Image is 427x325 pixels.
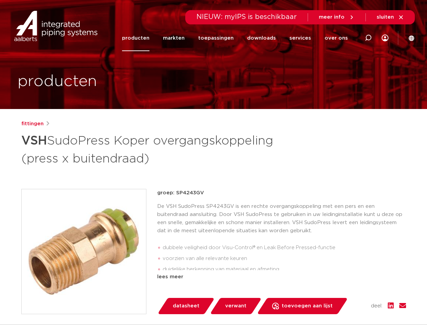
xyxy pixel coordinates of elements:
li: voorzien van alle relevante keuren [163,253,406,264]
p: groep: SP4243GV [157,189,406,197]
nav: Menu [122,25,348,51]
li: dubbele veiligheid door Visu-Control® en Leak Before Pressed-functie [163,242,406,253]
a: over ons [325,25,348,51]
a: services [289,25,311,51]
li: duidelijke herkenning van materiaal en afmeting [163,264,406,275]
a: sluiten [377,14,404,20]
span: sluiten [377,15,394,20]
a: datasheet [157,298,215,314]
span: deel: [371,302,382,310]
img: Product Image for VSH SudoPress Koper overgangskoppeling (press x buitendraad) [22,189,146,314]
span: datasheet [173,301,199,311]
h1: SudoPress Koper overgangskoppeling (press x buitendraad) [21,131,275,167]
span: meer info [319,15,345,20]
a: verwant [210,298,262,314]
a: fittingen [21,120,44,128]
a: markten [163,25,185,51]
a: producten [122,25,149,51]
h1: producten [18,71,97,92]
p: De VSH SudoPress SP4243GV is een rechte overgangskoppeling met een pers en een buitendraad aanslu... [157,202,406,235]
a: downloads [247,25,276,51]
strong: VSH [21,135,47,147]
span: NIEUW: myIPS is beschikbaar [196,14,297,20]
span: verwant [225,301,246,311]
span: toevoegen aan lijst [282,301,333,311]
div: lees meer [157,273,406,281]
a: toepassingen [198,25,234,51]
a: meer info [319,14,355,20]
